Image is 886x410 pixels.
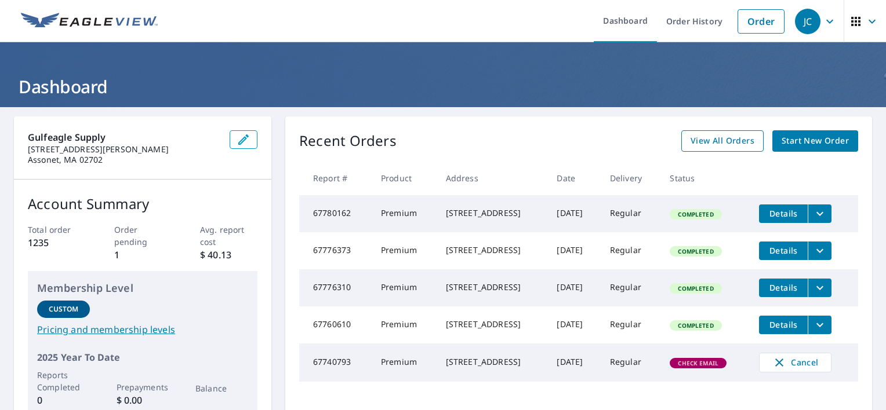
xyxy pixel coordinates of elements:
span: Details [766,245,801,256]
th: Date [547,161,600,195]
td: Premium [372,232,437,269]
p: 0 [37,393,90,407]
div: JC [795,9,820,34]
a: Start New Order [772,130,858,152]
td: [DATE] [547,343,600,382]
p: [STREET_ADDRESS][PERSON_NAME] [28,144,220,155]
p: Balance [195,382,248,394]
span: Check Email [671,359,725,367]
span: Details [766,208,801,219]
button: filesDropdownBtn-67776310 [808,279,831,297]
td: 67780162 [299,195,372,232]
button: detailsBtn-67780162 [759,204,808,223]
span: Completed [671,210,720,218]
td: 67760610 [299,306,372,343]
span: Cancel [771,356,819,369]
a: View All Orders [681,130,764,152]
p: Reports Completed [37,369,90,393]
p: 1235 [28,236,85,250]
p: 1 [114,248,172,262]
span: Start New Order [782,134,849,148]
p: Order pending [114,224,172,248]
p: Account Summary [28,193,257,214]
button: Cancel [759,353,831,372]
th: Product [372,161,437,195]
td: 67776373 [299,232,372,269]
p: $ 40.13 [200,248,257,262]
td: Premium [372,195,437,232]
td: [DATE] [547,269,600,306]
button: detailsBtn-67776373 [759,241,808,260]
span: Details [766,282,801,293]
span: Completed [671,284,720,292]
th: Status [660,161,750,195]
div: [STREET_ADDRESS] [446,207,539,219]
div: [STREET_ADDRESS] [446,319,539,330]
td: Premium [372,306,437,343]
div: [STREET_ADDRESS] [446,244,539,256]
p: Assonet, MA 02702 [28,155,220,165]
button: filesDropdownBtn-67760610 [808,316,831,334]
td: Regular [601,306,661,343]
p: $ 0.00 [117,393,169,407]
button: detailsBtn-67760610 [759,316,808,334]
p: Gulfeagle Supply [28,130,220,144]
td: 67776310 [299,269,372,306]
a: Pricing and membership levels [37,323,248,336]
button: detailsBtn-67776310 [759,279,808,297]
button: filesDropdownBtn-67776373 [808,241,831,260]
td: Regular [601,232,661,269]
th: Delivery [601,161,661,195]
span: View All Orders [691,134,754,148]
td: Regular [601,343,661,382]
div: [STREET_ADDRESS] [446,281,539,293]
td: Regular [601,269,661,306]
td: Premium [372,343,437,382]
p: Custom [49,304,79,314]
p: Recent Orders [299,130,397,152]
img: EV Logo [21,13,158,30]
th: Report # [299,161,372,195]
td: Premium [372,269,437,306]
button: filesDropdownBtn-67780162 [808,204,831,223]
div: [STREET_ADDRESS] [446,356,539,368]
td: [DATE] [547,195,600,232]
p: Avg. report cost [200,224,257,248]
td: [DATE] [547,232,600,269]
td: 67740793 [299,343,372,382]
th: Address [437,161,548,195]
p: Membership Level [37,280,248,296]
p: Prepayments [117,381,169,393]
td: [DATE] [547,306,600,343]
span: Completed [671,321,720,330]
p: 2025 Year To Date [37,350,248,364]
h1: Dashboard [14,75,872,98]
p: Total order [28,224,85,236]
span: Completed [671,247,720,255]
span: Details [766,319,801,330]
a: Order [738,9,785,34]
td: Regular [601,195,661,232]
